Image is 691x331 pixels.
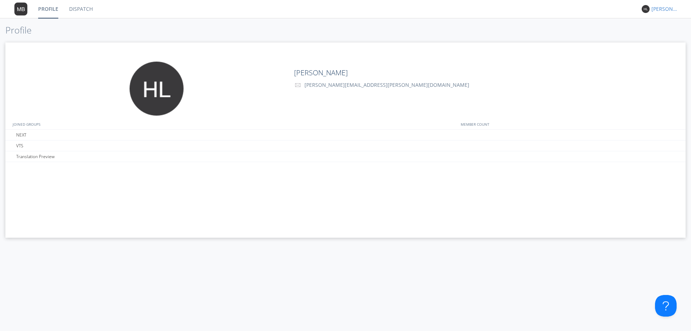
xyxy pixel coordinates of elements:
img: 373638.png [130,62,184,116]
h2: [PERSON_NAME] [294,69,623,77]
span: [PERSON_NAME][EMAIL_ADDRESS][PERSON_NAME][DOMAIN_NAME] [304,81,469,88]
div: MEMBER COUNT [459,119,686,129]
div: Translation Preview [14,151,237,162]
h1: Profile [5,25,686,35]
div: JOINED GROUPS [11,119,232,129]
iframe: Toggle Customer Support [655,295,677,317]
div: [PERSON_NAME] [651,5,678,13]
img: 373638.png [642,5,650,13]
img: 373638.png [14,3,27,15]
img: envelope-outline.svg [295,83,301,87]
div: VTS [14,140,237,151]
div: NEXT [14,130,237,140]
